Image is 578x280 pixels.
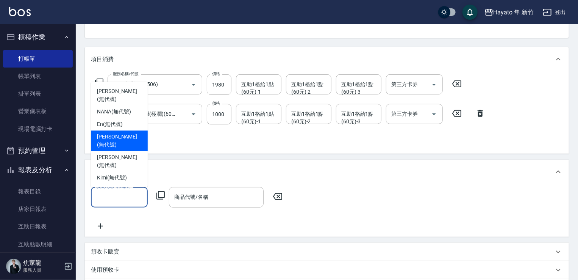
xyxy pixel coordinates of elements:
p: 預收卡販賣 [91,248,119,256]
div: 使用預收卡 [85,261,569,279]
span: En (無代號) [97,120,123,128]
p: 項目消費 [91,55,114,63]
span: [PERSON_NAME] (無代號) [97,153,142,169]
button: 登出 [540,5,569,19]
span: NANA (無代號) [97,108,131,116]
h5: 焦家龍 [23,259,62,267]
label: 價格 [212,101,220,106]
p: 服務人員 [23,267,62,274]
img: Logo [9,7,31,16]
a: 營業儀表板 [3,102,73,120]
button: Open [187,79,200,91]
div: 預收卡販賣 [85,243,569,261]
a: 掛單列表 [3,85,73,102]
a: 打帳單 [3,50,73,68]
span: [PERSON_NAME] (無代號) [97,133,142,149]
button: Open [428,79,440,91]
span: [PERSON_NAME] (無代號) [97,87,142,103]
div: 項目消費 [85,47,569,71]
div: 店販銷售 [85,160,569,184]
a: 互助點數明細 [3,236,73,253]
a: 互助日報表 [3,218,73,235]
img: Person [6,259,21,274]
button: save [462,5,478,20]
button: Hayato 隼 新竹 [481,5,537,20]
span: Kimi (無代號) [97,174,127,182]
button: 櫃檯作業 [3,27,73,47]
div: Hayato 隼 新竹 [494,8,534,17]
a: 報表目錄 [3,183,73,200]
label: 價格 [212,71,220,77]
button: 報表及分析 [3,160,73,180]
a: 店家日報表 [3,200,73,218]
button: 預約管理 [3,141,73,160]
button: Open [428,108,440,120]
a: 帳單列表 [3,68,73,85]
a: 現場電腦打卡 [3,120,73,138]
p: 使用預收卡 [91,266,119,274]
button: Open [187,108,200,120]
label: 服務名稱/代號 [113,71,138,77]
